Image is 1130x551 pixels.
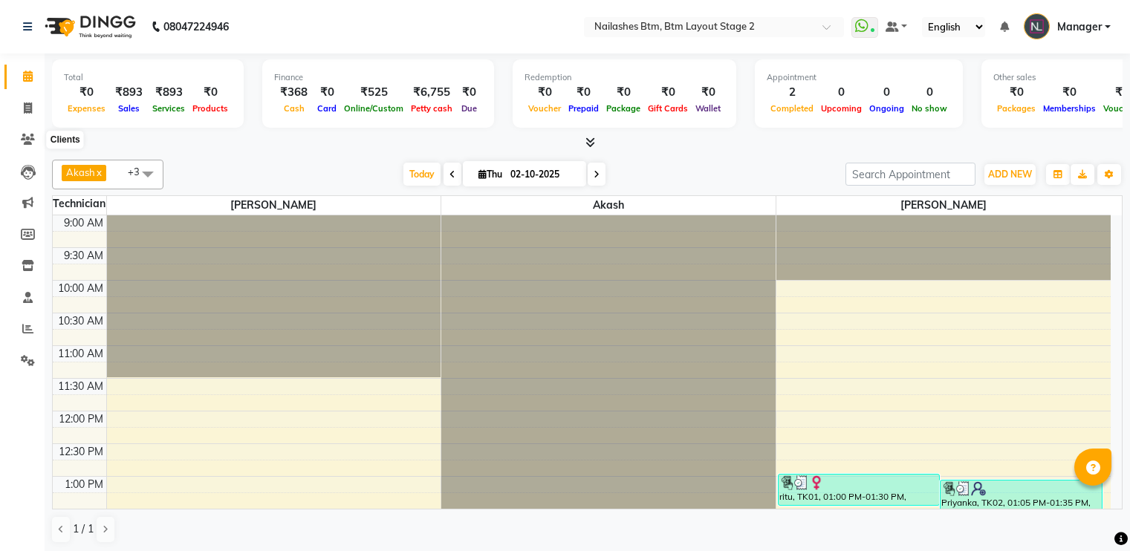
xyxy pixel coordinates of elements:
[64,103,109,114] span: Expenses
[941,480,1101,510] div: Priyanka, TK02, 01:05 PM-01:35 PM, Permanent Nail Paint Solid Color-Hand (₹700)
[458,103,481,114] span: Due
[314,84,340,101] div: ₹0
[866,84,908,101] div: 0
[149,84,189,101] div: ₹893
[993,84,1039,101] div: ₹0
[403,163,441,186] span: Today
[38,6,140,48] img: logo
[114,103,143,114] span: Sales
[163,6,229,48] b: 08047224946
[47,131,84,149] div: Clients
[407,84,456,101] div: ₹6,755
[908,84,951,101] div: 0
[314,103,340,114] span: Card
[73,521,94,537] span: 1 / 1
[993,103,1039,114] span: Packages
[692,84,724,101] div: ₹0
[525,84,565,101] div: ₹0
[506,163,580,186] input: 2025-10-02
[340,84,407,101] div: ₹525
[56,444,106,460] div: 12:30 PM
[56,411,106,427] div: 12:00 PM
[61,248,106,264] div: 9:30 AM
[644,103,692,114] span: Gift Cards
[817,103,866,114] span: Upcoming
[61,215,106,231] div: 9:00 AM
[908,103,951,114] span: No show
[189,103,232,114] span: Products
[107,196,441,215] span: [PERSON_NAME]
[274,71,482,84] div: Finance
[984,164,1036,185] button: ADD NEW
[95,166,102,178] a: x
[1057,19,1102,35] span: Manager
[1039,103,1100,114] span: Memberships
[1024,13,1050,39] img: Manager
[475,169,506,180] span: Thu
[776,196,1111,215] span: [PERSON_NAME]
[767,84,817,101] div: 2
[779,475,939,505] div: ritu, TK01, 01:00 PM-01:30 PM, Restoration Removal of Extensions-Hand (₹500)
[565,103,603,114] span: Prepaid
[767,103,817,114] span: Completed
[644,84,692,101] div: ₹0
[189,84,232,101] div: ₹0
[441,196,776,215] span: Akash
[456,84,482,101] div: ₹0
[565,84,603,101] div: ₹0
[149,103,189,114] span: Services
[55,379,106,394] div: 11:30 AM
[525,103,565,114] span: Voucher
[66,166,95,178] span: Akash
[55,313,106,329] div: 10:30 AM
[280,103,308,114] span: Cash
[128,166,151,177] span: +3
[62,477,106,492] div: 1:00 PM
[64,71,232,84] div: Total
[340,103,407,114] span: Online/Custom
[64,84,109,101] div: ₹0
[525,71,724,84] div: Redemption
[988,169,1032,180] span: ADD NEW
[845,163,975,186] input: Search Appointment
[55,281,106,296] div: 10:00 AM
[767,71,951,84] div: Appointment
[866,103,908,114] span: Ongoing
[55,346,106,362] div: 11:00 AM
[817,84,866,101] div: 0
[603,84,644,101] div: ₹0
[603,103,644,114] span: Package
[53,196,106,212] div: Technician
[1068,492,1115,536] iframe: chat widget
[407,103,456,114] span: Petty cash
[109,84,149,101] div: ₹893
[274,84,314,101] div: ₹368
[692,103,724,114] span: Wallet
[1039,84,1100,101] div: ₹0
